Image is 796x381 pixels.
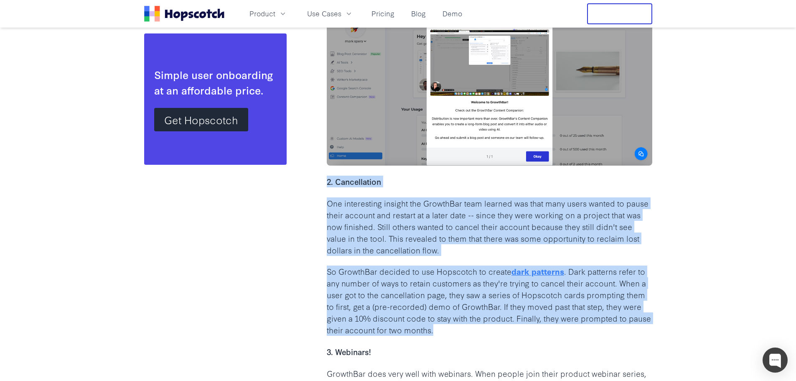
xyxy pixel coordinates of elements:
[439,7,465,20] a: Demo
[154,108,248,131] a: Get Hopscotch
[244,7,292,20] button: Product
[587,3,652,24] button: Free Trial
[144,6,224,22] a: Home
[307,8,341,19] span: Use Cases
[327,346,371,357] b: 3. Webinars!
[302,7,358,20] button: Use Cases
[327,3,652,166] img: growthbar tours
[368,7,398,20] a: Pricing
[249,8,275,19] span: Product
[327,266,652,335] p: So GrowthBar decided to use Hopscotch to create . Dark patterns refer to any number of ways to re...
[154,67,277,98] div: Simple user onboarding at an affordable price.
[511,266,564,277] a: dark patterns
[327,176,381,187] b: 2. Cancellation
[408,7,429,20] a: Blog
[327,197,652,256] p: One interesting insight the GrowthBar team learned was that many users wanted to pause their acco...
